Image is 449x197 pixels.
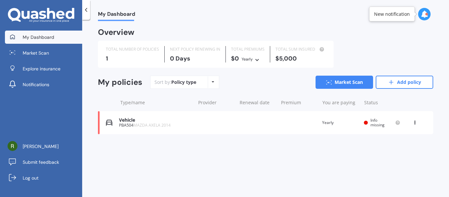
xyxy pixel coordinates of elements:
div: Sort by: [154,79,196,86]
a: Submit feedback [5,156,82,169]
span: Log out [23,175,38,181]
div: Yearly [242,56,253,62]
a: Explore insurance [5,62,82,75]
div: Status [364,99,400,106]
div: Policy type [171,79,196,86]
div: TOTAL PREMIUMS [231,46,265,53]
div: Provider [198,99,234,106]
div: Type/name [120,99,193,106]
div: New notification [374,11,410,17]
span: Explore insurance [23,65,60,72]
img: ACg8ocI-zmtwb7Aa7zKz0mjVS1kjX5sgxHU3YF6ced5P7J7WfHAe3A=s96-c [8,141,17,151]
a: [PERSON_NAME] [5,140,82,153]
div: $0 [231,55,265,62]
a: Notifications [5,78,82,91]
div: Yearly [322,119,359,126]
img: Vehicle [106,119,112,126]
div: TOTAL NUMBER OF POLICIES [106,46,159,53]
div: Overview [98,29,134,36]
span: Info missing [370,117,385,128]
a: Add policy [376,76,433,89]
span: [PERSON_NAME] [23,143,59,150]
div: NEXT POLICY RENEWING IN [170,46,220,53]
div: 0 Days [170,55,220,62]
div: 1 [106,55,159,62]
a: Market Scan [316,76,373,89]
div: Vehicle [119,117,192,123]
div: My policies [98,78,142,87]
div: Premium [281,99,317,106]
div: Renewal date [240,99,276,106]
span: My Dashboard [23,34,54,40]
div: You are paying [322,99,359,106]
span: MAZDA AXELA 2014 [133,122,171,128]
div: PBA504 [119,123,192,128]
div: TOTAL SUM INSURED [275,46,326,53]
span: Market Scan [23,50,49,56]
span: Submit feedback [23,159,59,165]
a: Market Scan [5,46,82,60]
span: Notifications [23,81,49,88]
a: My Dashboard [5,31,82,44]
a: Log out [5,171,82,185]
span: My Dashboard [98,11,135,20]
div: $5,000 [275,55,326,62]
